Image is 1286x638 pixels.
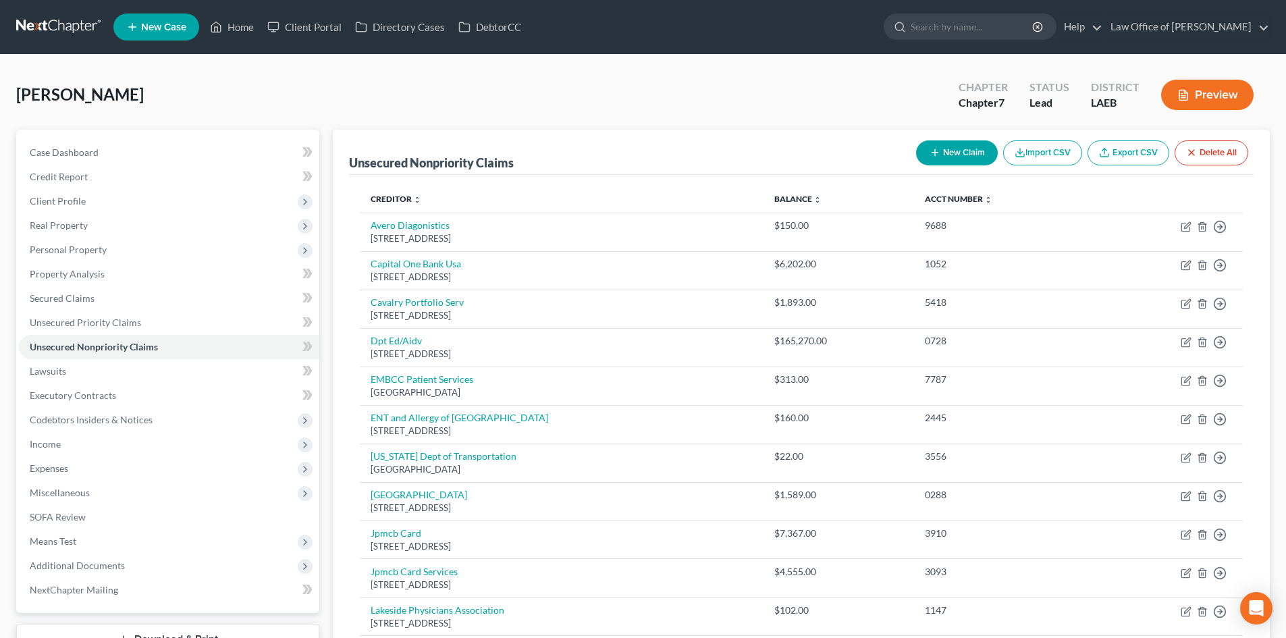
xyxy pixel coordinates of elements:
div: $7,367.00 [774,527,903,540]
a: Unsecured Nonpriority Claims [19,335,319,359]
button: New Claim [916,140,998,165]
span: [PERSON_NAME] [16,84,144,104]
a: [US_STATE] Dept of Transportation [371,450,516,462]
div: LAEB [1091,95,1140,111]
div: [STREET_ADDRESS] [371,579,753,591]
a: Law Office of [PERSON_NAME] [1104,15,1269,39]
div: District [1091,80,1140,95]
div: [STREET_ADDRESS] [371,271,753,284]
div: Chapter [959,95,1008,111]
a: Client Portal [261,15,348,39]
a: Directory Cases [348,15,452,39]
div: $1,589.00 [774,488,903,502]
button: Delete All [1175,140,1248,165]
a: DebtorCC [452,15,528,39]
span: Additional Documents [30,560,125,571]
a: Lawsuits [19,359,319,383]
button: Preview [1161,80,1254,110]
i: unfold_more [984,196,992,204]
a: Executory Contracts [19,383,319,408]
a: Jpmcb Card Services [371,566,458,577]
a: Jpmcb Card [371,527,421,539]
div: $102.00 [774,604,903,617]
span: Credit Report [30,171,88,182]
div: $6,202.00 [774,257,903,271]
div: $150.00 [774,219,903,232]
a: SOFA Review [19,505,319,529]
input: Search by name... [911,14,1034,39]
a: Cavalry Portfolio Serv [371,296,464,308]
div: [STREET_ADDRESS] [371,309,753,322]
div: 5418 [925,296,1084,309]
div: [STREET_ADDRESS] [371,232,753,245]
a: Home [203,15,261,39]
div: Chapter [959,80,1008,95]
div: 9688 [925,219,1084,232]
div: 0728 [925,334,1084,348]
span: Means Test [30,535,76,547]
a: Credit Report [19,165,319,189]
span: New Case [141,22,186,32]
div: $165,270.00 [774,334,903,348]
span: 7 [998,96,1004,109]
a: Lakeside Physicians Association [371,604,504,616]
a: Balance unfold_more [774,194,822,204]
i: unfold_more [813,196,822,204]
a: Secured Claims [19,286,319,311]
div: [STREET_ADDRESS] [371,425,753,437]
span: Codebtors Insiders & Notices [30,414,153,425]
div: 3910 [925,527,1084,540]
a: Dpt Ed/Aidv [371,335,422,346]
a: ENT and Allergy of [GEOGRAPHIC_DATA] [371,412,548,423]
span: Unsecured Nonpriority Claims [30,341,158,352]
div: [STREET_ADDRESS] [371,540,753,553]
span: Unsecured Priority Claims [30,317,141,328]
span: SOFA Review [30,511,86,523]
a: Creditor unfold_more [371,194,421,204]
div: 7787 [925,373,1084,386]
span: Client Profile [30,195,86,207]
span: Case Dashboard [30,147,99,158]
div: $1,893.00 [774,296,903,309]
span: Expenses [30,462,68,474]
a: [GEOGRAPHIC_DATA] [371,489,467,500]
div: [STREET_ADDRESS] [371,617,753,630]
span: Personal Property [30,244,107,255]
span: Miscellaneous [30,487,90,498]
a: Property Analysis [19,262,319,286]
div: 3556 [925,450,1084,463]
div: 0288 [925,488,1084,502]
span: NextChapter Mailing [30,584,118,595]
a: Avero Diagonistics [371,219,450,231]
a: EMBCC Patient Services [371,373,473,385]
div: 3093 [925,565,1084,579]
div: Open Intercom Messenger [1240,592,1272,624]
a: Export CSV [1088,140,1169,165]
div: [GEOGRAPHIC_DATA] [371,463,753,476]
span: Real Property [30,219,88,231]
div: $22.00 [774,450,903,463]
div: $4,555.00 [774,565,903,579]
a: Unsecured Priority Claims [19,311,319,335]
span: Secured Claims [30,292,95,304]
div: 1052 [925,257,1084,271]
span: Executory Contracts [30,390,116,401]
div: 1147 [925,604,1084,617]
a: Help [1057,15,1102,39]
a: NextChapter Mailing [19,578,319,602]
div: [STREET_ADDRESS] [371,348,753,361]
a: Case Dashboard [19,140,319,165]
div: [GEOGRAPHIC_DATA] [371,386,753,399]
div: Status [1029,80,1069,95]
div: 2445 [925,411,1084,425]
span: Lawsuits [30,365,66,377]
button: Import CSV [1003,140,1082,165]
span: Property Analysis [30,268,105,280]
div: [STREET_ADDRESS] [371,502,753,514]
a: Capital One Bank Usa [371,258,461,269]
div: $160.00 [774,411,903,425]
div: Unsecured Nonpriority Claims [349,155,514,171]
div: Lead [1029,95,1069,111]
a: Acct Number unfold_more [925,194,992,204]
div: $313.00 [774,373,903,386]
